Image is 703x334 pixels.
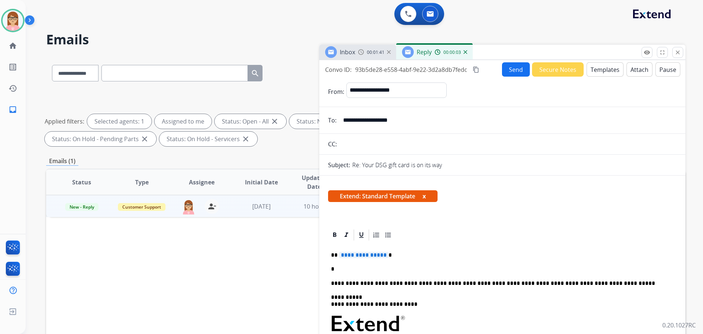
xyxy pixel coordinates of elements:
div: Status: On Hold - Pending Parts [45,132,156,146]
div: Status: On Hold - Servicers [159,132,257,146]
span: 00:01:41 [367,49,384,55]
mat-icon: home [8,41,17,50]
div: Status: Open - All [215,114,286,129]
p: Convo ID: [325,65,351,74]
span: 10 hours ago [304,202,340,210]
mat-icon: close [241,135,250,143]
span: Type [135,178,149,187]
p: 0.20.1027RC [662,321,696,330]
mat-icon: inbox [8,105,17,114]
mat-icon: remove_red_eye [644,49,650,56]
img: avatar [3,10,23,31]
button: Attach [626,62,652,77]
div: Selected agents: 1 [87,114,152,129]
span: 00:00:03 [443,49,461,55]
p: From: [328,87,344,96]
span: 93b5de28-e558-4abf-9e22-3d2a8db7fedc [355,66,467,74]
p: Emails (1) [46,157,78,166]
div: Bold [329,230,340,241]
span: New - Reply [65,203,98,211]
button: Secure Notes [532,62,584,77]
p: Re: Your DSG gift card is on its way [352,161,442,169]
mat-icon: close [270,117,279,126]
div: Assigned to me [155,114,212,129]
h2: Emails [46,32,685,47]
mat-icon: close [674,49,681,56]
div: Underline [356,230,367,241]
mat-icon: search [251,69,260,78]
span: Updated Date [298,173,331,191]
div: Bullet List [383,230,394,241]
mat-icon: content_copy [473,66,479,73]
button: x [423,192,426,201]
mat-icon: person_remove [208,202,216,211]
p: Applied filters: [45,117,84,126]
div: Ordered List [371,230,382,241]
span: Inbox [340,48,355,56]
p: Subject: [328,161,350,169]
div: Status: New - Initial [289,114,367,129]
span: Status [72,178,91,187]
p: To: [328,116,336,125]
mat-icon: fullscreen [659,49,666,56]
button: Send [502,62,530,77]
span: [DATE] [252,202,271,210]
button: Templates [587,62,624,77]
span: Extend: Standard Template [328,190,438,202]
span: Customer Support [118,203,165,211]
mat-icon: history [8,84,17,93]
mat-icon: list_alt [8,63,17,71]
mat-icon: close [140,135,149,143]
button: Pause [655,62,680,77]
p: CC: [328,140,337,148]
img: agent-avatar [181,199,196,214]
span: Assignee [189,178,215,187]
span: Initial Date [245,178,278,187]
span: Reply [417,48,432,56]
div: Italic [341,230,352,241]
